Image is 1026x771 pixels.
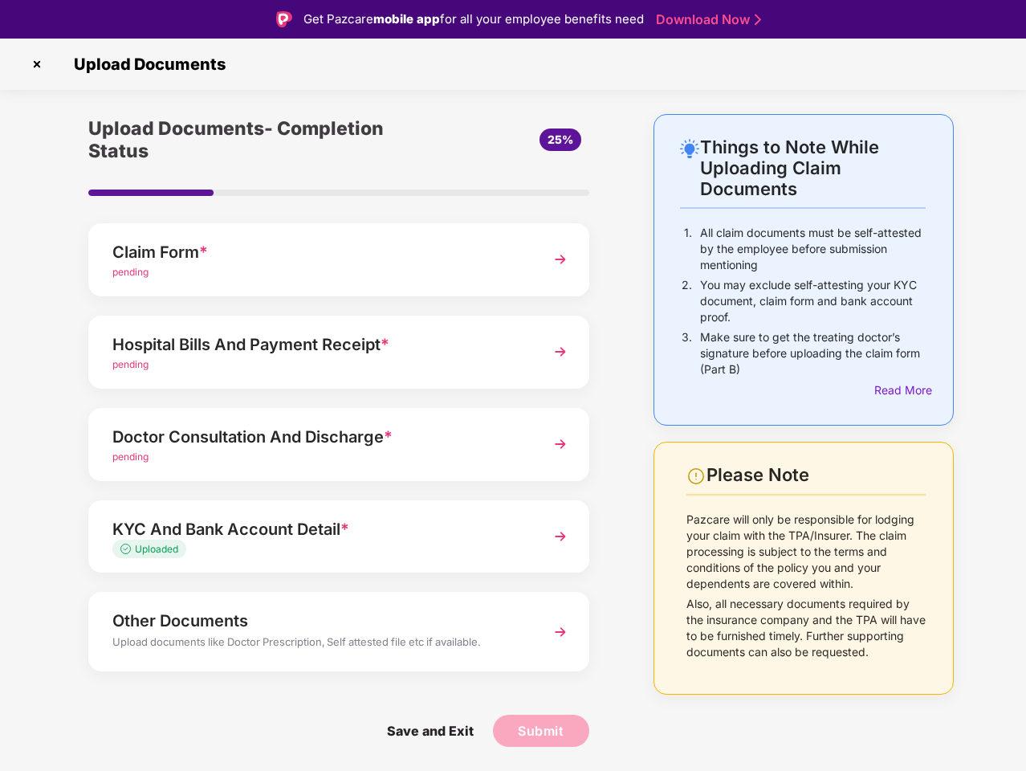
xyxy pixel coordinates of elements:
[112,608,527,634] div: Other Documents
[700,225,926,273] p: All claim documents must be self-attested by the employee before submission mentioning
[112,451,149,463] span: pending
[112,266,149,278] span: pending
[493,715,589,747] button: Submit
[874,381,926,399] div: Read More
[112,424,527,450] div: Doctor Consultation And Discharge
[88,114,422,165] div: Upload Documents- Completion Status
[276,11,292,27] img: Logo
[112,516,527,542] div: KYC And Bank Account Detail
[303,10,644,29] div: Get Pazcare for all your employee benefits need
[700,329,926,377] p: Make sure to get the treating doctor’s signature before uploading the claim form (Part B)
[548,133,573,146] span: 25%
[546,245,575,274] img: svg+xml;base64,PHN2ZyBpZD0iTmV4dCIgeG1sbnM9Imh0dHA6Ly93d3cudzMub3JnLzIwMDAvc3ZnIiB3aWR0aD0iMzYiIG...
[700,137,926,199] div: Things to Note While Uploading Claim Documents
[686,512,926,592] p: Pazcare will only be responsible for lodging your claim with the TPA/Insurer. The claim processin...
[58,55,234,74] span: Upload Documents
[112,358,149,370] span: pending
[546,618,575,647] img: svg+xml;base64,PHN2ZyBpZD0iTmV4dCIgeG1sbnM9Imh0dHA6Ly93d3cudzMub3JnLzIwMDAvc3ZnIiB3aWR0aD0iMzYiIG...
[680,139,699,158] img: svg+xml;base64,PHN2ZyB4bWxucz0iaHR0cDovL3d3dy53My5vcmcvMjAwMC9zdmciIHdpZHRoPSIyNC4wOTMiIGhlaWdodD...
[706,464,926,486] div: Please Note
[373,11,440,27] strong: mobile app
[112,239,527,265] div: Claim Form
[656,11,756,28] a: Download Now
[700,277,926,325] p: You may exclude self-attesting your KYC document, claim form and bank account proof.
[546,337,575,366] img: svg+xml;base64,PHN2ZyBpZD0iTmV4dCIgeG1sbnM9Imh0dHA6Ly93d3cudzMub3JnLzIwMDAvc3ZnIiB3aWR0aD0iMzYiIG...
[112,634,527,655] div: Upload documents like Doctor Prescription, Self attested file etc if available.
[371,715,490,747] span: Save and Exit
[135,543,178,555] span: Uploaded
[686,596,926,660] p: Also, all necessary documents required by the insurance company and the TPA will have to be furni...
[755,11,761,28] img: Stroke
[682,329,692,377] p: 3.
[112,332,527,357] div: Hospital Bills And Payment Receipt
[120,544,135,554] img: svg+xml;base64,PHN2ZyB4bWxucz0iaHR0cDovL3d3dy53My5vcmcvMjAwMC9zdmciIHdpZHRoPSIxMy4zMzMiIGhlaWdodD...
[546,430,575,459] img: svg+xml;base64,PHN2ZyBpZD0iTmV4dCIgeG1sbnM9Imh0dHA6Ly93d3cudzMub3JnLzIwMDAvc3ZnIiB3aWR0aD0iMzYiIG...
[546,522,575,551] img: svg+xml;base64,PHN2ZyBpZD0iTmV4dCIgeG1sbnM9Imh0dHA6Ly93d3cudzMub3JnLzIwMDAvc3ZnIiB3aWR0aD0iMzYiIG...
[686,467,706,486] img: svg+xml;base64,PHN2ZyBpZD0iV2FybmluZ18tXzI0eDI0IiBkYXRhLW5hbWU9Ildhcm5pbmcgLSAyNHgyNCIgeG1sbnM9Im...
[24,51,50,77] img: svg+xml;base64,PHN2ZyBpZD0iQ3Jvc3MtMzJ4MzIiIHhtbG5zPSJodHRwOi8vd3d3LnczLm9yZy8yMDAwL3N2ZyIgd2lkdG...
[682,277,692,325] p: 2.
[684,225,692,273] p: 1.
